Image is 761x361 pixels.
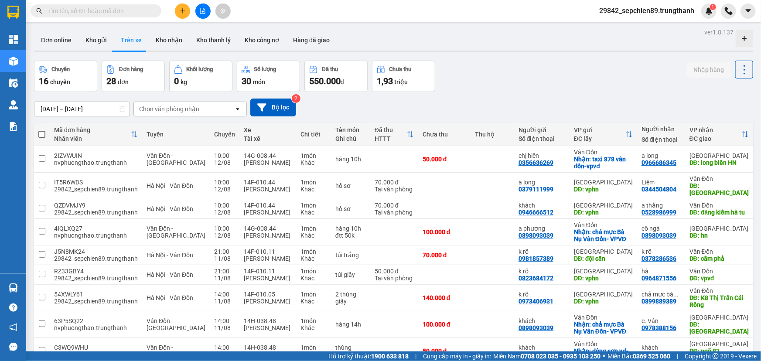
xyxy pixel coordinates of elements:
span: notification [9,323,17,331]
div: túi trắng [335,252,366,259]
strong: 0708 023 035 - 0935 103 250 [521,353,601,360]
div: Vân Đồn [689,268,749,275]
span: | [677,351,678,361]
div: 1 món [300,152,327,159]
span: Hà Nội - Vân Đồn [147,271,193,278]
div: 11/08 [214,324,235,331]
div: Ghi chú [335,135,366,142]
div: c. Vân [642,317,681,324]
div: RZ33GBY4 [54,268,138,275]
div: 1 món [300,291,327,298]
button: Đơn online [34,30,78,51]
div: Nhân viên [54,135,131,142]
div: 14F-010.05 [244,291,292,298]
span: Hà Nội - Vân Đồn [147,294,193,301]
button: Đơn hàng28đơn [102,61,165,92]
div: 10:00 [214,152,235,159]
div: Khác [300,159,327,166]
div: khách [519,202,565,209]
div: 70.000 đ [375,179,414,186]
div: Tại văn phòng [375,275,414,282]
div: 0899889389 [642,298,676,305]
div: nvphuongthao.trungthanh [54,159,138,166]
div: Vân Đồn [574,341,633,347]
div: VP nhận [689,126,742,133]
strong: 0369 525 060 [633,353,670,360]
button: Kho thanh lý [189,30,238,51]
div: 0379111999 [519,186,553,193]
div: Khối lượng [187,66,213,72]
div: 100.000 đ [423,228,466,235]
sup: 2 [292,94,300,103]
div: Số điện thoại [642,136,681,143]
span: đơn [118,78,129,85]
div: túi giấy [335,271,366,278]
div: [PERSON_NAME] [244,351,292,358]
div: ver 1.8.137 [704,27,734,37]
div: C3WQ9WHU [54,344,138,351]
div: [PERSON_NAME] [244,186,292,193]
span: ... [673,291,679,298]
div: 14:00 [214,291,235,298]
div: 0973406931 [519,298,553,305]
div: 12/08 [214,232,235,239]
span: plus [180,8,186,14]
span: | [415,351,416,361]
div: 14H-038.48 [244,317,292,324]
th: Toggle SortBy [685,123,753,146]
div: DĐ: K8 Thị Trấn Cái Rồng [689,294,749,308]
div: DĐ: vphn [574,209,633,216]
div: 10:00 [214,202,235,209]
div: thùng hàng 14h [335,344,366,358]
div: 0339918128 [519,351,553,358]
div: đtt 50k [335,232,366,239]
span: copyright [713,353,719,359]
div: 29842_sepchien89.trungthanh [54,255,138,262]
div: Chuyến [214,131,235,138]
span: 0 [174,76,179,86]
button: Khối lượng0kg [169,61,232,92]
div: Tại văn phòng [375,186,414,193]
div: Chuyến [51,66,70,72]
img: solution-icon [9,122,18,131]
div: 70.000 đ [423,252,466,259]
div: 11/08 [214,298,235,305]
div: 11/08 [214,275,235,282]
span: caret-down [744,7,752,15]
div: Vân Đồn [689,175,749,182]
div: QZDVMJY9 [54,202,138,209]
div: chả mực bà nụ [642,291,681,298]
div: [PERSON_NAME] [244,232,292,239]
div: hồ sơ [335,182,366,189]
div: [PERSON_NAME] [244,255,292,262]
div: 1 món [300,317,327,324]
div: 100.000 đ [423,321,466,328]
div: [GEOGRAPHIC_DATA] [574,202,633,209]
span: 550.000 [309,76,341,86]
div: 10:00 [214,179,235,186]
div: Khác [300,324,327,331]
div: k rõ [519,268,565,275]
div: 2 thùng giấy [335,291,366,305]
div: khách [519,317,565,324]
div: Xe [244,126,292,133]
div: a long [519,179,565,186]
div: 14F-010.44 [244,179,292,186]
div: Khác [300,275,327,282]
div: [PERSON_NAME] [244,209,292,216]
span: 16 [39,76,48,86]
span: Vân Đồn - [GEOGRAPHIC_DATA] [147,317,205,331]
div: DĐ: vphn [574,186,633,193]
div: 0898093039 [519,232,553,239]
span: Vân Đồn - [GEOGRAPHIC_DATA] [147,152,205,166]
div: k rõ [519,291,565,298]
div: 0964871556 [642,275,676,282]
div: k rõ [642,248,681,255]
div: 0981857389 [519,255,553,262]
div: [GEOGRAPHIC_DATA] [689,314,749,321]
div: cô ngà [642,225,681,232]
button: Hàng đã giao [286,30,337,51]
button: file-add [195,3,211,19]
svg: open [234,106,241,112]
span: chuyến [50,78,70,85]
